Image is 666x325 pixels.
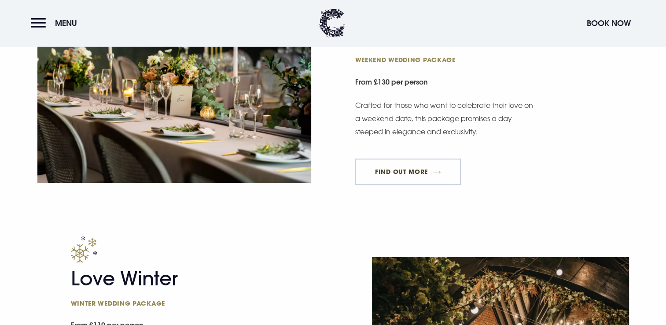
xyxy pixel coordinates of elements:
[71,236,97,262] img: Wonderful winter package page icon
[355,159,461,185] a: FIND OUT MORE
[355,55,527,64] span: Weekend wedding package
[355,73,629,93] small: From £130 per person
[355,99,536,139] p: Crafted for those who want to celebrate their love on a weekend date, this package promises a day...
[55,18,77,28] span: Menu
[71,267,243,307] h2: Love Winter
[71,299,243,307] span: Winter wedding package
[319,9,345,37] img: Clandeboye Lodge
[31,14,81,33] button: Menu
[582,14,635,33] button: Book Now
